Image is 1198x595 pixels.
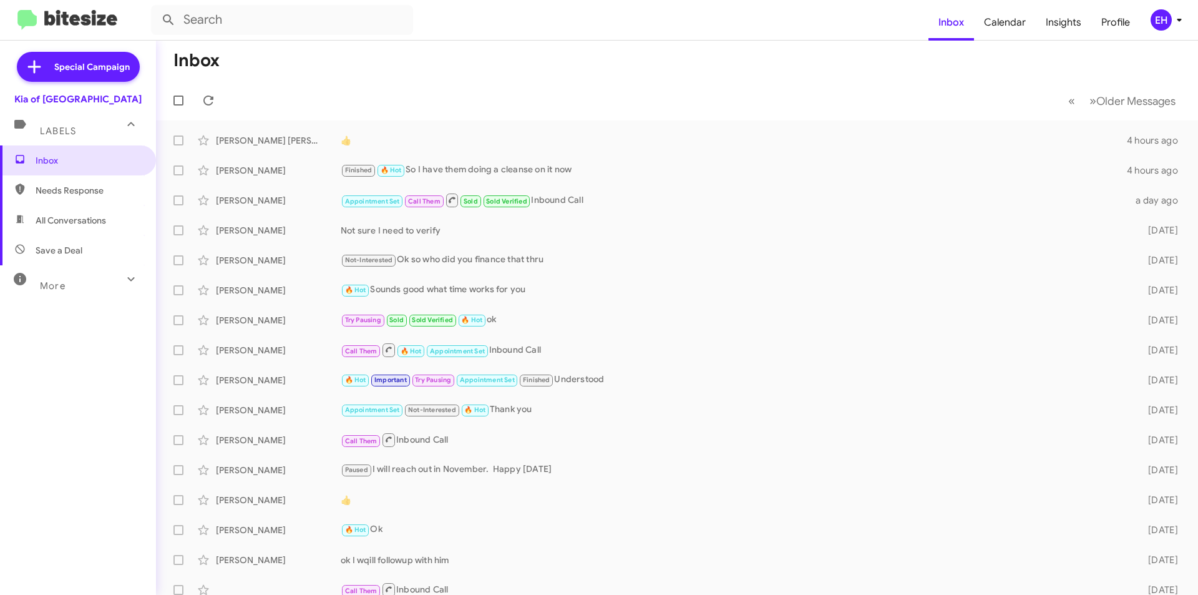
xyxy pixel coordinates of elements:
[1127,164,1188,177] div: 4 hours ago
[341,163,1127,177] div: So I have them doing a cleanse on it now
[1128,284,1188,297] div: [DATE]
[341,253,1128,267] div: Ok so who did you finance that thru
[173,51,220,71] h1: Inbox
[464,406,485,414] span: 🔥 Hot
[974,4,1036,41] a: Calendar
[1128,434,1188,446] div: [DATE]
[460,376,515,384] span: Appointment Set
[345,286,366,294] span: 🔥 Hot
[14,93,142,106] div: Kia of [GEOGRAPHIC_DATA]
[430,347,485,355] span: Appointment Set
[486,197,527,205] span: Sold Verified
[345,316,381,324] span: Try Pausing
[216,524,341,536] div: [PERSON_NAME]
[341,373,1128,387] div: Understood
[345,526,366,534] span: 🔥 Hot
[1128,194,1188,207] div: a day ago
[341,403,1128,417] div: Thank you
[216,284,341,297] div: [PERSON_NAME]
[151,5,413,35] input: Search
[341,554,1128,566] div: ok I wqill followup with him
[216,494,341,506] div: [PERSON_NAME]
[341,283,1128,297] div: Sounds good what time works for you
[415,376,451,384] span: Try Pausing
[928,4,974,41] a: Inbox
[216,464,341,476] div: [PERSON_NAME]
[1128,464,1188,476] div: [DATE]
[1128,344,1188,357] div: [DATE]
[1128,494,1188,506] div: [DATE]
[1128,374,1188,386] div: [DATE]
[1096,94,1176,108] span: Older Messages
[1151,9,1172,31] div: EH
[36,184,142,197] span: Needs Response
[36,244,82,257] span: Save a Deal
[341,463,1128,477] div: I will reach out in November. Happy [DATE]
[36,154,142,167] span: Inbox
[345,256,393,264] span: Not-Interested
[1061,88,1083,114] button: Previous
[374,376,407,384] span: Important
[461,316,482,324] span: 🔥 Hot
[345,376,366,384] span: 🔥 Hot
[1140,9,1184,31] button: EH
[345,406,400,414] span: Appointment Set
[216,134,341,147] div: [PERSON_NAME] [PERSON_NAME]
[216,194,341,207] div: [PERSON_NAME]
[216,434,341,446] div: [PERSON_NAME]
[216,254,341,267] div: [PERSON_NAME]
[54,61,130,73] span: Special Campaign
[216,344,341,357] div: [PERSON_NAME]
[345,587,377,595] span: Call Them
[1128,314,1188,327] div: [DATE]
[216,374,341,386] div: [PERSON_NAME]
[36,214,106,227] span: All Conversations
[216,554,341,566] div: [PERSON_NAME]
[40,125,76,137] span: Labels
[216,404,341,416] div: [PERSON_NAME]
[1061,88,1183,114] nav: Page navigation example
[341,313,1128,327] div: ok
[1036,4,1091,41] a: Insights
[389,316,404,324] span: Sold
[341,342,1128,358] div: Inbound Call
[345,437,377,445] span: Call Them
[345,197,400,205] span: Appointment Set
[341,192,1128,208] div: Inbound Call
[1089,93,1096,109] span: »
[216,314,341,327] div: [PERSON_NAME]
[341,224,1128,237] div: Not sure I need to verify
[412,316,453,324] span: Sold Verified
[40,280,66,292] span: More
[17,52,140,82] a: Special Campaign
[381,166,402,174] span: 🔥 Hot
[345,466,368,474] span: Paused
[1068,93,1075,109] span: «
[341,432,1128,448] div: Inbound Call
[408,406,456,414] span: Not-Interested
[216,224,341,237] div: [PERSON_NAME]
[341,523,1128,537] div: Ok
[1091,4,1140,41] a: Profile
[464,197,478,205] span: Sold
[401,347,422,355] span: 🔥 Hot
[1082,88,1183,114] button: Next
[408,197,441,205] span: Call Them
[1128,524,1188,536] div: [DATE]
[1128,224,1188,237] div: [DATE]
[345,166,373,174] span: Finished
[1127,134,1188,147] div: 4 hours ago
[1128,554,1188,566] div: [DATE]
[1128,254,1188,267] div: [DATE]
[216,164,341,177] div: [PERSON_NAME]
[523,376,550,384] span: Finished
[1128,404,1188,416] div: [DATE]
[341,494,1128,506] div: 👍
[345,347,377,355] span: Call Them
[341,134,1127,147] div: 👍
